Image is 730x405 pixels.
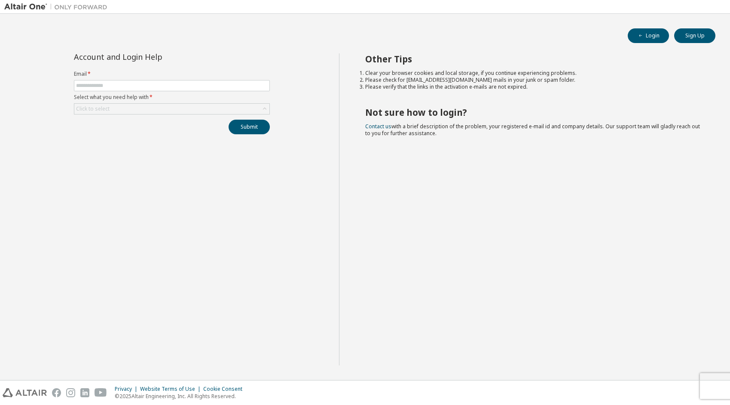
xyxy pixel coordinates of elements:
div: Cookie Consent [203,386,247,393]
label: Email [74,71,270,77]
li: Please verify that the links in the activation e-mails are not expired. [365,83,700,90]
h2: Other Tips [365,53,700,65]
button: Sign Up [674,28,715,43]
button: Login [628,28,669,43]
div: Click to select [76,105,110,112]
label: Select what you need help with [74,94,270,101]
img: instagram.svg [66,388,75,397]
p: © 2025 Altair Engineering, Inc. All Rights Reserved. [115,393,247,400]
li: Please check for [EMAIL_ADDRESS][DOMAIN_NAME] mails in your junk or spam folder. [365,77,700,83]
a: Contact us [365,123,391,130]
div: Privacy [115,386,140,393]
button: Submit [229,120,270,134]
img: youtube.svg [95,388,107,397]
img: facebook.svg [52,388,61,397]
img: altair_logo.svg [3,388,47,397]
div: Account and Login Help [74,53,231,60]
span: with a brief description of the problem, your registered e-mail id and company details. Our suppo... [365,123,700,137]
div: Website Terms of Use [140,386,203,393]
img: linkedin.svg [80,388,89,397]
div: Click to select [74,104,269,114]
img: Altair One [4,3,112,11]
h2: Not sure how to login? [365,107,700,118]
li: Clear your browser cookies and local storage, if you continue experiencing problems. [365,70,700,77]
